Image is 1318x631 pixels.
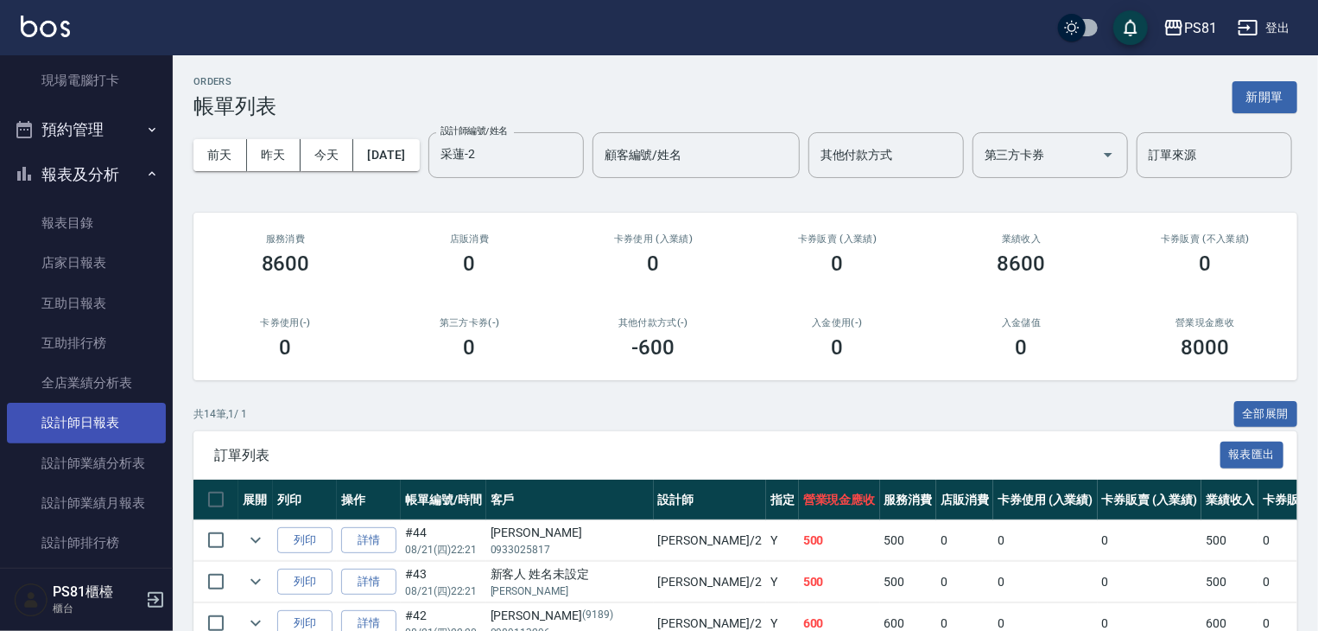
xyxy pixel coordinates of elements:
img: Logo [21,16,70,37]
p: 08/21 (四) 22:21 [405,583,482,599]
button: PS81 [1156,10,1224,46]
button: 今天 [301,139,354,171]
a: 設計師業績月報表 [7,483,166,523]
h3: 服務消費 [214,233,357,245]
p: 0933025817 [491,542,649,558]
h2: 卡券販賣 (入業績) [766,233,909,245]
button: save [1113,10,1148,45]
h2: 第三方卡券(-) [398,317,541,328]
td: 0 [1098,520,1202,561]
a: 店家日報表 [7,243,166,283]
th: 帳單編號/時間 [401,480,486,520]
th: 設計師 [654,480,766,520]
h5: PS81櫃檯 [53,583,141,601]
p: 08/21 (四) 22:21 [405,542,482,558]
h2: 入金使用(-) [766,317,909,328]
h2: ORDERS [193,76,276,87]
a: 設計師業績分析表 [7,443,166,483]
th: 營業現金應收 [799,480,880,520]
div: PS81 [1184,17,1217,39]
h2: 卡券使用 (入業績) [582,233,725,245]
button: Open [1094,141,1122,169]
div: 新客人 姓名未設定 [491,565,649,583]
label: 設計師編號/姓名 [440,124,508,137]
th: 展開 [238,480,273,520]
a: 報表匯出 [1220,446,1284,462]
h3: 0 [1016,335,1028,360]
th: 卡券販賣 (入業績) [1098,480,1202,520]
button: 預約管理 [7,107,166,152]
a: 現場電腦打卡 [7,61,166,100]
td: 500 [880,562,937,602]
th: 列印 [273,480,337,520]
button: 登出 [1231,12,1297,44]
a: 每日收支明細 [7,563,166,602]
button: expand row [243,527,269,553]
td: 500 [1201,520,1258,561]
h3: 8600 [998,252,1046,276]
h3: 0 [464,252,476,276]
a: 互助排行榜 [7,323,166,363]
a: 報表目錄 [7,203,166,243]
a: 詳情 [341,527,396,554]
th: 業績收入 [1201,480,1258,520]
h2: 卡券使用(-) [214,317,357,328]
td: #44 [401,520,486,561]
button: 全部展開 [1234,401,1298,428]
td: 500 [1201,562,1258,602]
h2: 店販消費 [398,233,541,245]
td: 0 [936,520,993,561]
a: 互助日報表 [7,284,166,323]
h3: 0 [832,335,844,360]
td: 0 [993,562,1098,602]
a: 設計師排行榜 [7,523,166,563]
th: 指定 [766,480,799,520]
td: #43 [401,562,486,602]
p: 櫃台 [53,601,141,616]
button: 報表及分析 [7,152,166,197]
h2: 其他付款方式(-) [582,317,725,328]
th: 操作 [337,480,401,520]
button: [DATE] [353,139,419,171]
p: 共 14 筆, 1 / 1 [193,406,247,422]
span: 訂單列表 [214,447,1220,464]
td: [PERSON_NAME] /2 [654,520,766,561]
a: 設計師日報表 [7,403,166,443]
button: 報表匯出 [1220,442,1284,468]
a: 詳情 [341,569,396,596]
h2: 卡券販賣 (不入業績) [1134,233,1277,245]
button: 列印 [277,527,333,554]
h3: 0 [1200,252,1212,276]
td: 0 [936,562,993,602]
td: 0 [1098,562,1202,602]
td: Y [766,562,799,602]
h2: 入金儲值 [950,317,1093,328]
button: 列印 [277,569,333,596]
td: 0 [993,520,1098,561]
td: [PERSON_NAME] /2 [654,562,766,602]
div: [PERSON_NAME] [491,524,649,542]
h3: -600 [632,335,675,360]
h3: 8600 [262,252,310,276]
h3: 0 [832,252,844,276]
h2: 業績收入 [950,233,1093,245]
div: [PERSON_NAME] [491,607,649,625]
a: 全店業績分析表 [7,363,166,403]
button: expand row [243,569,269,595]
button: 昨天 [247,139,301,171]
td: 500 [799,562,880,602]
td: 500 [880,520,937,561]
p: [PERSON_NAME] [491,583,649,599]
th: 卡券使用 (入業績) [993,480,1098,520]
img: Person [14,583,48,617]
th: 店販消費 [936,480,993,520]
h3: 0 [648,252,660,276]
td: Y [766,520,799,561]
h3: 0 [464,335,476,360]
button: 前天 [193,139,247,171]
h3: 0 [280,335,292,360]
h3: 8000 [1182,335,1230,360]
th: 服務消費 [880,480,937,520]
p: (9189) [582,607,613,625]
th: 客戶 [486,480,654,520]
